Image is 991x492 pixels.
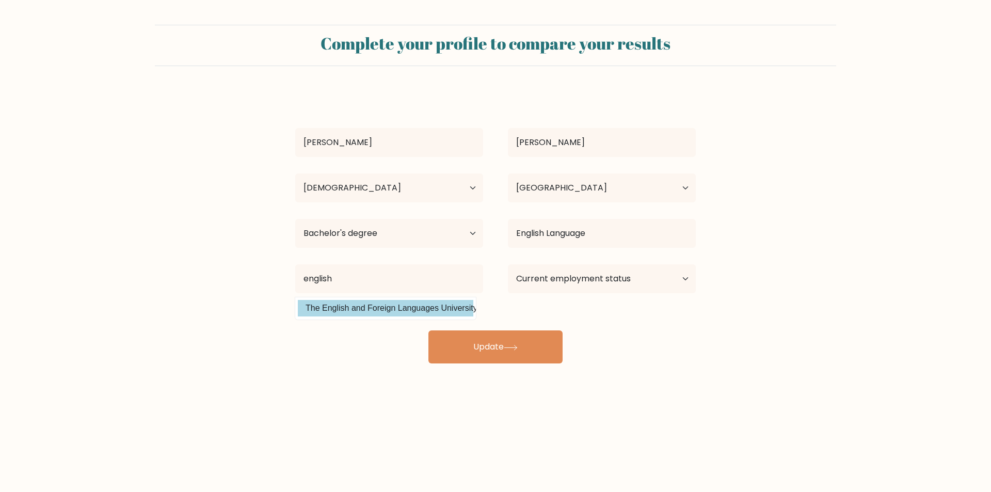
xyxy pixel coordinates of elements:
[295,128,483,157] input: First name
[508,128,696,157] input: Last name
[295,264,483,293] input: Most relevant educational institution
[298,300,473,316] option: The English and Foreign Languages University ([GEOGRAPHIC_DATA])
[161,34,830,53] h2: Complete your profile to compare your results
[428,330,563,363] button: Update
[508,219,696,248] input: What did you study?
